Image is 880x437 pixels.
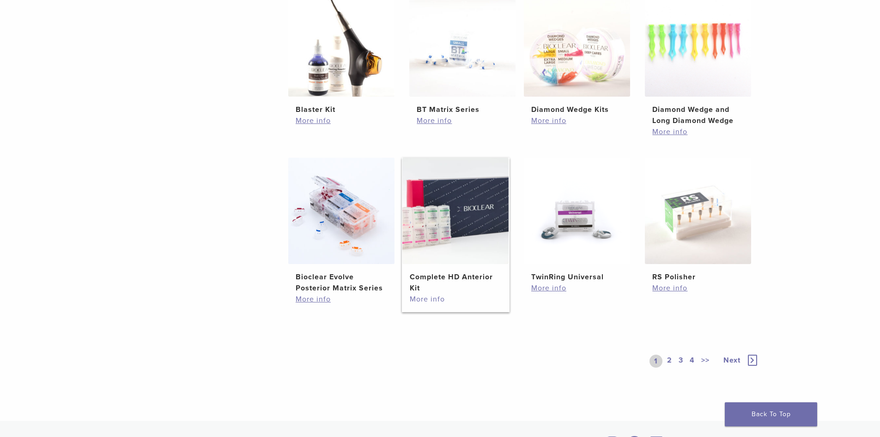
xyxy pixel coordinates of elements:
[410,271,501,294] h2: Complete HD Anterior Kit
[531,283,623,294] a: More info
[410,294,501,305] a: More info
[677,355,685,368] a: 3
[524,158,630,264] img: TwinRing Universal
[523,158,631,283] a: TwinRing UniversalTwinRing Universal
[288,158,395,294] a: Bioclear Evolve Posterior Matrix SeriesBioclear Evolve Posterior Matrix Series
[644,158,752,283] a: RS PolisherRS Polisher
[725,402,817,426] a: Back To Top
[652,104,744,126] h2: Diamond Wedge and Long Diamond Wedge
[531,104,623,115] h2: Diamond Wedge Kits
[296,115,387,126] a: More info
[652,271,744,283] h2: RS Polisher
[296,104,387,115] h2: Blaster Kit
[531,115,623,126] a: More info
[288,158,394,264] img: Bioclear Evolve Posterior Matrix Series
[417,104,508,115] h2: BT Matrix Series
[296,294,387,305] a: More info
[296,271,387,294] h2: Bioclear Evolve Posterior Matrix Series
[402,158,510,294] a: Complete HD Anterior KitComplete HD Anterior Kit
[699,355,711,368] a: >>
[417,115,508,126] a: More info
[688,355,697,368] a: 4
[665,355,674,368] a: 2
[531,271,623,283] h2: TwinRing Universal
[649,355,662,368] a: 1
[652,283,744,294] a: More info
[723,356,740,365] span: Next
[652,126,744,137] a: More info
[402,158,509,264] img: Complete HD Anterior Kit
[645,158,751,264] img: RS Polisher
